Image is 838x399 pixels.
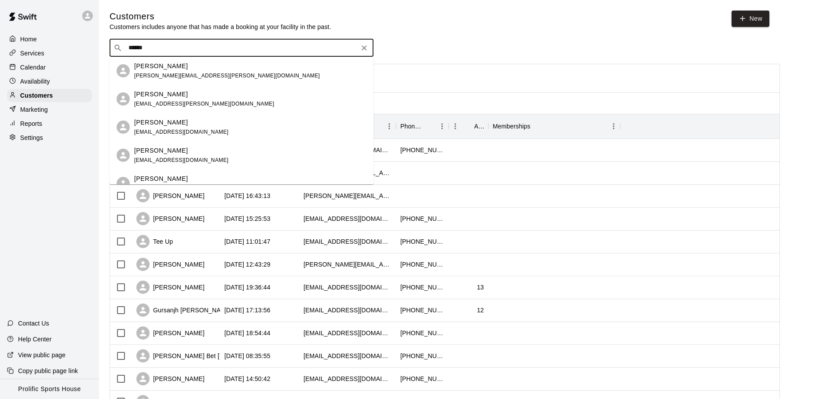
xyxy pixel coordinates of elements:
[117,64,130,77] div: Kim Layton
[462,120,474,132] button: Sort
[400,214,444,223] div: +15877222878
[304,283,392,292] div: rayyanmusa@icloud.com
[7,75,92,88] a: Availability
[20,63,46,72] p: Calendar
[449,114,488,139] div: Age
[607,120,620,133] button: Menu
[304,191,392,200] div: kim.layton@hotmail.com
[134,174,188,183] p: [PERSON_NAME]
[18,351,66,359] p: View public page
[136,235,173,248] div: Tee Up
[531,120,543,132] button: Sort
[7,131,92,144] a: Settings
[400,146,444,154] div: +14034711094
[449,120,462,133] button: Menu
[400,329,444,337] div: +14035608820
[20,105,48,114] p: Marketing
[400,283,444,292] div: +13689997788
[400,237,444,246] div: +16135588826
[224,351,271,360] div: 2025-07-23 08:35:55
[134,118,188,127] p: [PERSON_NAME]
[136,212,205,225] div: [PERSON_NAME]
[400,374,444,383] div: +14037088056
[732,11,769,27] a: New
[7,103,92,116] a: Marketing
[136,349,269,362] div: [PERSON_NAME] Bet [PERSON_NAME]
[224,214,271,223] div: 2025-08-08 15:25:53
[304,351,392,360] div: kev.dcruz@hotmail.com
[7,47,92,60] a: Services
[224,260,271,269] div: 2025-08-06 12:43:29
[134,73,320,79] span: [PERSON_NAME][EMAIL_ADDRESS][PERSON_NAME][DOMAIN_NAME]
[304,214,392,223] div: jonijane2878@gmail.com
[224,191,271,200] div: 2025-08-11 16:43:13
[224,237,271,246] div: 2025-08-08 11:01:47
[20,49,44,58] p: Services
[134,157,229,163] span: [EMAIL_ADDRESS][DOMAIN_NAME]
[224,283,271,292] div: 2025-08-05 19:36:44
[435,120,449,133] button: Menu
[7,117,92,130] a: Reports
[383,120,396,133] button: Menu
[117,121,130,134] div: Sydney Layton
[134,90,188,99] p: [PERSON_NAME]
[117,177,130,190] div: Jamie Layton
[400,351,444,360] div: +14039187106
[18,366,78,375] p: Copy public page link
[224,374,271,383] div: 2025-07-16 14:50:42
[136,189,205,202] div: [PERSON_NAME]
[304,374,392,383] div: rhjulien@yahoo.com
[110,11,331,22] h5: Customers
[477,306,484,315] div: 12
[136,304,232,317] div: Gursanjh [PERSON_NAME]
[20,77,50,86] p: Availability
[117,149,130,162] div: Tana Layton
[400,260,444,269] div: +15875860262
[358,42,370,54] button: Clear
[117,92,130,106] div: Brady Layton
[7,89,92,102] a: Customers
[400,114,423,139] div: Phone Number
[423,120,435,132] button: Sort
[224,329,271,337] div: 2025-07-27 18:54:44
[400,306,444,315] div: +15879716511
[18,335,51,344] p: Help Center
[136,326,205,340] div: [PERSON_NAME]
[474,114,484,139] div: Age
[110,39,373,57] div: Search customers by name or email
[20,119,42,128] p: Reports
[20,35,37,44] p: Home
[110,22,331,31] p: Customers includes anyone that has made a booking at your facility in the past.
[7,61,92,74] a: Calendar
[136,258,205,271] div: [PERSON_NAME]
[134,101,274,107] span: [EMAIL_ADDRESS][PERSON_NAME][DOMAIN_NAME]
[224,306,271,315] div: 2025-07-31 17:13:56
[134,62,188,71] p: [PERSON_NAME]
[304,329,392,337] div: mille0269@hotmail.com
[396,114,449,139] div: Phone Number
[18,319,49,328] p: Contact Us
[134,146,188,155] p: [PERSON_NAME]
[304,237,392,246] div: tvo2tvo@yahoo.ca
[299,114,396,139] div: Email
[304,306,392,315] div: boparai9013@gmail.com
[134,129,229,135] span: [EMAIL_ADDRESS][DOMAIN_NAME]
[136,372,205,385] div: [PERSON_NAME]
[488,114,620,139] div: Memberships
[18,384,81,394] p: Prolific Sports House
[7,33,92,46] a: Home
[304,260,392,269] div: rosa.nikoobayan@ucalgary.ca
[136,281,205,294] div: [PERSON_NAME]
[493,114,531,139] div: Memberships
[20,91,53,100] p: Customers
[477,283,484,292] div: 13
[20,133,43,142] p: Settings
